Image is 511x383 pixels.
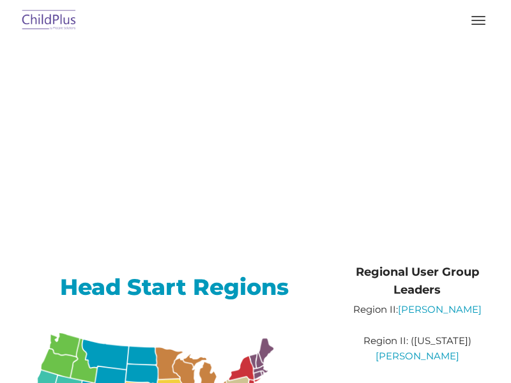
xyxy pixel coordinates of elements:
[346,333,489,364] p: Region II: ([US_STATE])
[346,263,489,299] h4: Regional User Group Leaders
[398,303,482,315] a: [PERSON_NAME]
[376,350,459,362] a: [PERSON_NAME]
[346,302,489,317] p: Region II:
[19,6,79,36] img: ChildPlus by Procare Solutions
[22,273,327,301] h2: Head Start Regions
